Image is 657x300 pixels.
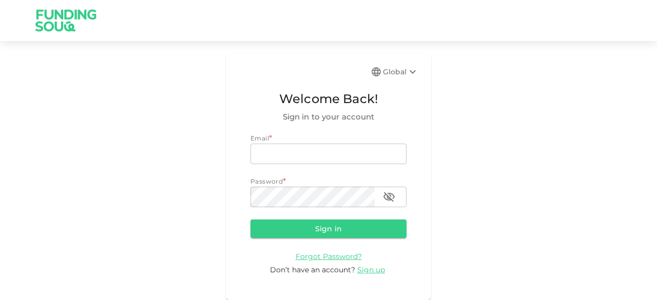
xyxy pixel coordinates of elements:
[270,265,355,274] span: Don’t have an account?
[250,111,407,123] span: Sign in to your account
[250,134,269,142] span: Email
[250,144,407,164] input: email
[383,66,419,78] div: Global
[250,187,375,207] input: password
[357,265,385,274] span: Sign up
[250,177,283,185] span: Password
[250,89,407,109] span: Welcome Back!
[296,251,362,261] a: Forgot Password?
[250,219,407,238] button: Sign in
